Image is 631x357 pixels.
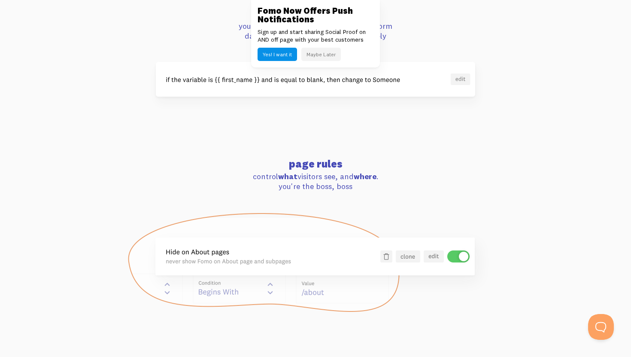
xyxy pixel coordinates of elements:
h3: page rules [76,159,555,169]
h3: Fomo Now Offers Push Notifications [258,6,373,24]
button: Maybe Later [301,48,341,61]
p: Sign up and start sharing Social Proof on AND off page with your best customers [258,28,373,43]
p: control visitors see, and . you're the boss, boss [76,171,555,192]
p: you have the creative freedom to transform data as you wish. use your powers wisely [76,21,555,41]
strong: what [278,171,297,181]
h3: template rules [76,8,555,18]
strong: where [354,171,376,181]
iframe: Help Scout Beacon - Open [588,314,614,340]
button: Yes! I want it [258,48,297,61]
img: template-rules-4e8edb3b167c915cb1aaaf59280f2ab67a7c53d86f64bb54de29b0587e5a560c.svg [156,62,475,97]
img: page-rules-0e6b0490dd9ebfa6481ad8a672f286f7ba4a809a3b6b3563619a710f1e9325c7.png [127,212,504,313]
